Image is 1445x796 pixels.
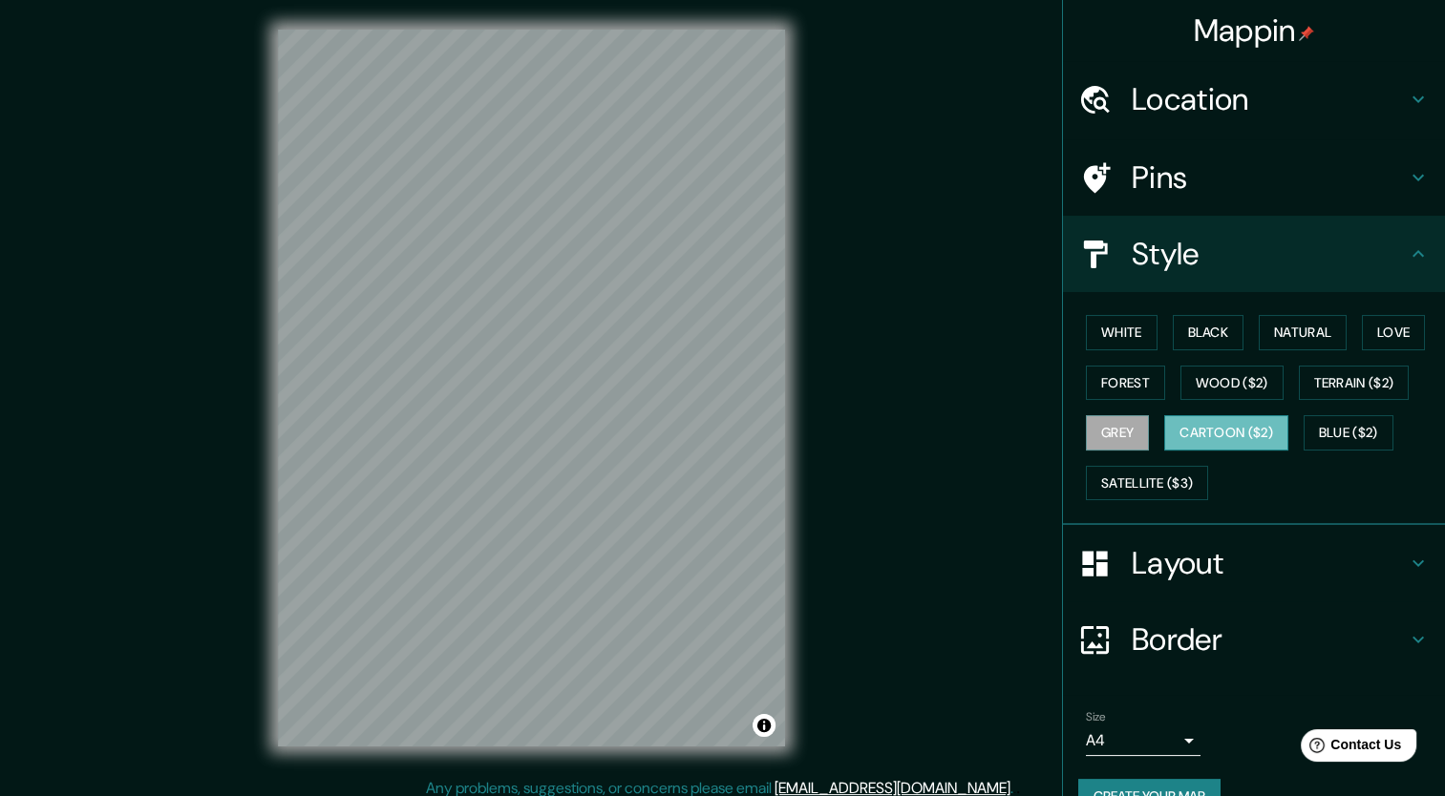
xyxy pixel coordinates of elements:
button: Black [1173,315,1244,350]
h4: Layout [1132,544,1407,582]
div: Layout [1063,525,1445,601]
h4: Pins [1132,158,1407,197]
div: Pins [1063,139,1445,216]
button: Grey [1086,415,1149,450]
button: Toggle attribution [753,714,776,737]
label: Size [1086,709,1106,725]
button: Love [1362,315,1425,350]
h4: Location [1132,80,1407,118]
div: A4 [1086,725,1201,756]
h4: Mappin [1194,11,1315,50]
img: pin-icon.png [1299,26,1314,41]
button: Forest [1086,366,1165,401]
button: Cartoon ($2) [1164,415,1288,450]
canvas: Map [278,30,785,746]
h4: Border [1132,620,1407,659]
div: Border [1063,601,1445,678]
button: Satellite ($3) [1086,466,1208,501]
button: Terrain ($2) [1299,366,1410,401]
div: Location [1063,61,1445,137]
button: Blue ($2) [1304,415,1393,450]
button: Natural [1259,315,1347,350]
h4: Style [1132,235,1407,273]
button: Wood ($2) [1180,366,1284,401]
div: Style [1063,216,1445,292]
iframe: Help widget launcher [1275,722,1424,775]
button: White [1086,315,1158,350]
